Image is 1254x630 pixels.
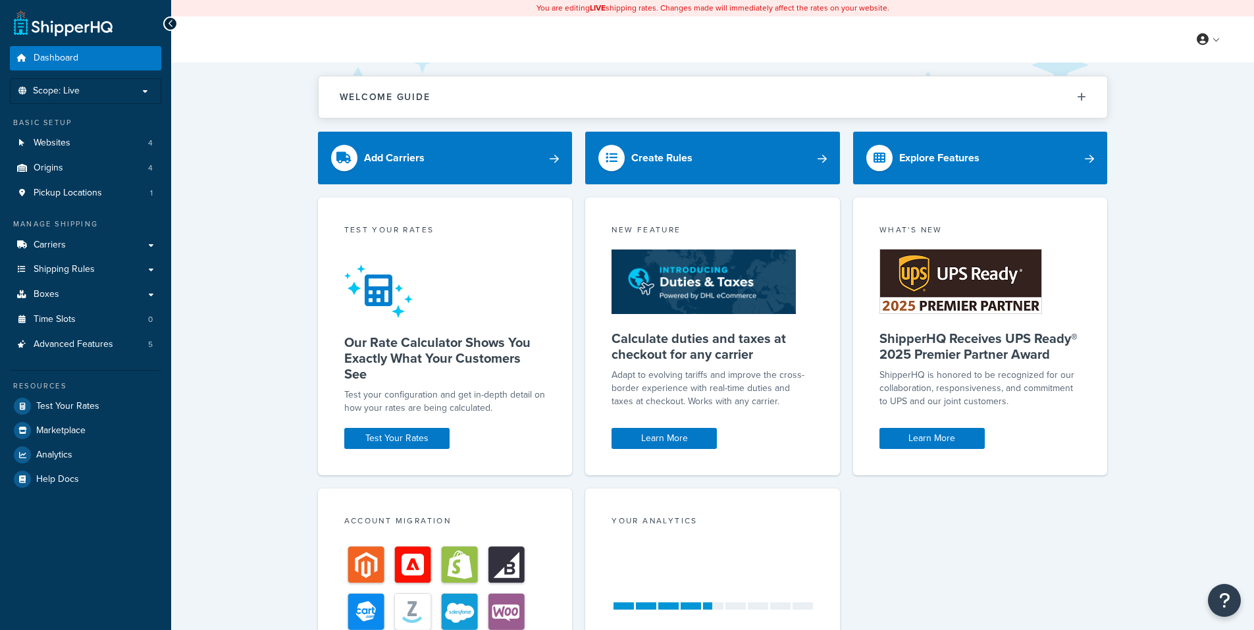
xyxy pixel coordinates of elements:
span: 4 [148,138,153,149]
span: Advanced Features [34,339,113,350]
span: 0 [148,314,153,325]
div: Basic Setup [10,117,161,128]
a: Time Slots0 [10,307,161,332]
div: Add Carriers [364,149,425,167]
li: Advanced Features [10,332,161,357]
a: Carriers [10,233,161,257]
div: Account Migration [344,515,546,530]
a: Add Carriers [318,132,573,184]
div: Create Rules [631,149,692,167]
div: Manage Shipping [10,219,161,230]
h5: Calculate duties and taxes at checkout for any carrier [612,330,814,362]
a: Origins4 [10,156,161,180]
span: Scope: Live [33,86,80,97]
a: Analytics [10,443,161,467]
span: Boxes [34,289,59,300]
div: Test your rates [344,224,546,239]
span: 4 [148,163,153,174]
a: Boxes [10,282,161,307]
li: Time Slots [10,307,161,332]
a: Test Your Rates [10,394,161,418]
button: Open Resource Center [1208,584,1241,617]
a: Shipping Rules [10,257,161,282]
a: Advanced Features5 [10,332,161,357]
div: New Feature [612,224,814,239]
span: 1 [150,188,153,199]
h2: Welcome Guide [340,92,431,102]
span: Websites [34,138,70,149]
span: Dashboard [34,53,78,64]
h5: Our Rate Calculator Shows You Exactly What Your Customers See [344,334,546,382]
h5: ShipperHQ Receives UPS Ready® 2025 Premier Partner Award [879,330,1082,362]
a: Explore Features [853,132,1108,184]
div: What's New [879,224,1082,239]
span: Carriers [34,240,66,251]
span: Shipping Rules [34,264,95,275]
li: Pickup Locations [10,181,161,205]
a: Learn More [612,428,717,449]
span: Time Slots [34,314,76,325]
a: Help Docs [10,467,161,491]
a: Learn More [879,428,985,449]
span: 5 [148,339,153,350]
span: Help Docs [36,474,79,485]
span: Pickup Locations [34,188,102,199]
a: Create Rules [585,132,840,184]
span: Marketplace [36,425,86,436]
b: LIVE [590,2,606,14]
div: Resources [10,381,161,392]
span: Origins [34,163,63,174]
div: Your Analytics [612,515,814,530]
li: Origins [10,156,161,180]
a: Test Your Rates [344,428,450,449]
a: Pickup Locations1 [10,181,161,205]
li: Websites [10,131,161,155]
p: ShipperHQ is honored to be recognized for our collaboration, responsiveness, and commitment to UP... [879,369,1082,408]
a: Websites4 [10,131,161,155]
div: Explore Features [899,149,980,167]
div: Test your configuration and get in-depth detail on how your rates are being calculated. [344,388,546,415]
span: Test Your Rates [36,401,99,412]
p: Adapt to evolving tariffs and improve the cross-border experience with real-time duties and taxes... [612,369,814,408]
button: Welcome Guide [319,76,1107,118]
a: Dashboard [10,46,161,70]
a: Marketplace [10,419,161,442]
span: Analytics [36,450,72,461]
